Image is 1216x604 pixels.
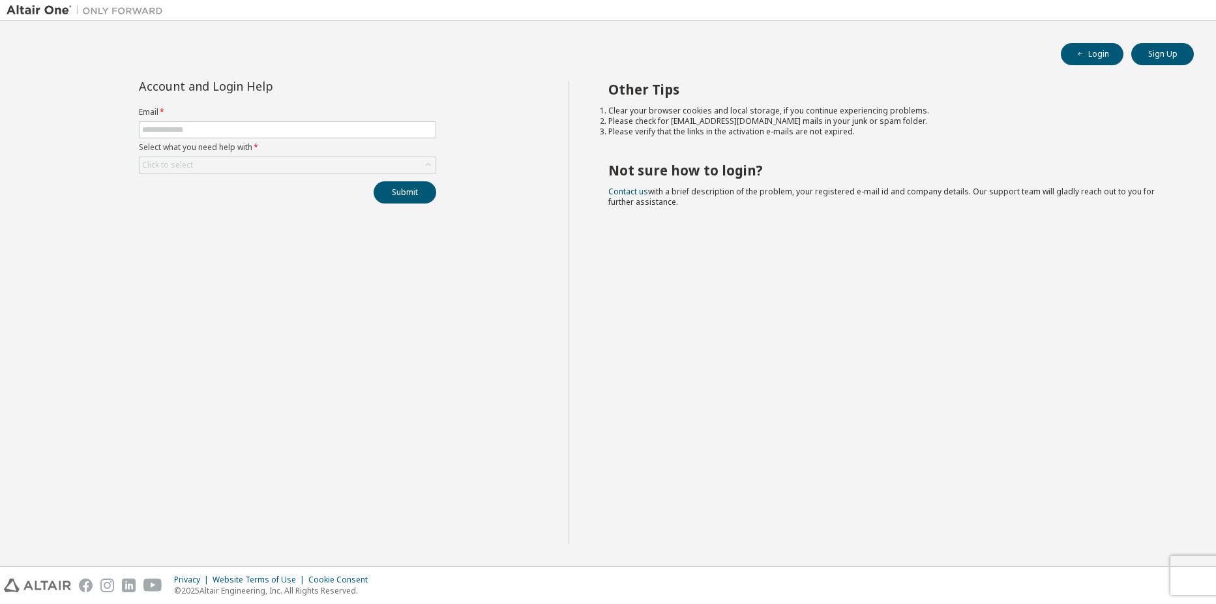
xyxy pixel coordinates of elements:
span: with a brief description of the problem, your registered e-mail id and company details. Our suppo... [608,186,1155,207]
div: Account and Login Help [139,81,377,91]
li: Please check for [EMAIL_ADDRESS][DOMAIN_NAME] mails in your junk or spam folder. [608,116,1170,127]
div: Cookie Consent [308,575,376,585]
img: linkedin.svg [122,579,136,592]
div: Click to select [140,157,436,173]
a: Contact us [608,186,648,197]
img: youtube.svg [143,579,162,592]
div: Click to select [142,160,193,170]
li: Please verify that the links in the activation e-mails are not expired. [608,127,1170,137]
img: instagram.svg [100,579,114,592]
img: facebook.svg [79,579,93,592]
label: Select what you need help with [139,142,436,153]
div: Privacy [174,575,213,585]
h2: Other Tips [608,81,1170,98]
button: Login [1061,43,1123,65]
h2: Not sure how to login? [608,162,1170,179]
label: Email [139,107,436,117]
li: Clear your browser cookies and local storage, if you continue experiencing problems. [608,106,1170,116]
div: Website Terms of Use [213,575,308,585]
button: Submit [374,181,436,204]
p: © 2025 Altair Engineering, Inc. All Rights Reserved. [174,585,376,596]
img: Altair One [7,4,170,17]
img: altair_logo.svg [4,579,71,592]
button: Sign Up [1131,43,1194,65]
